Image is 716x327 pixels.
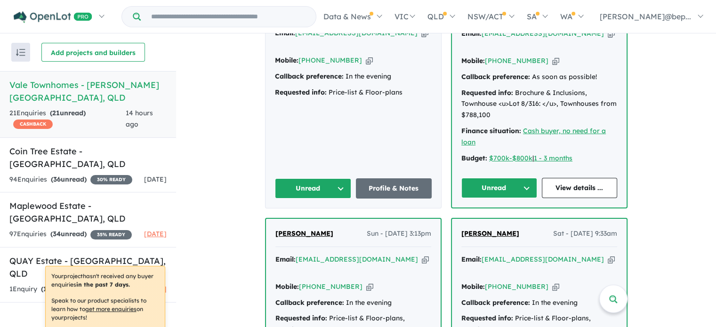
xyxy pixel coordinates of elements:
img: sort.svg [16,49,25,56]
span: [PERSON_NAME] [275,229,333,238]
strong: ( unread) [50,230,87,238]
strong: ( unread) [41,285,73,293]
a: $700k-$800k [489,154,532,162]
div: | [461,153,617,164]
div: As soon as possible! [461,72,617,83]
div: 21 Enquir ies [9,108,126,130]
h5: Vale Townhomes - [PERSON_NAME][GEOGRAPHIC_DATA] , QLD [9,79,167,104]
a: View details ... [542,178,618,198]
strong: Finance situation: [461,127,521,135]
p: Speak to our product specialists to learn how to on your projects ! [51,296,159,322]
b: in the past 7 days. [76,281,130,288]
div: In the evening [461,297,617,309]
strong: Mobile: [275,56,298,64]
a: [PHONE_NUMBER] [298,56,362,64]
a: [PHONE_NUMBER] [299,282,362,291]
span: CASHBACK [13,120,53,129]
span: 1 [43,285,47,293]
button: Copy [608,255,615,264]
strong: Requested info: [461,314,513,322]
span: 21 [52,109,60,117]
u: get more enquiries [85,305,137,312]
a: [PHONE_NUMBER] [485,56,548,65]
span: 30 % READY [90,175,132,184]
span: 35 % READY [90,230,132,239]
strong: Mobile: [461,282,485,291]
h5: Coin Tree Estate - [GEOGRAPHIC_DATA] , QLD [9,145,167,170]
strong: ( unread) [51,175,87,183]
span: 36 [53,175,61,183]
button: Unread [275,178,351,199]
span: [DATE] [144,175,167,183]
div: Price-list & Floor-plans [275,87,432,98]
span: [PERSON_NAME] [461,229,519,238]
button: Unread [461,178,537,198]
button: Copy [552,56,559,66]
a: Profile & Notes [356,178,432,199]
a: [EMAIL_ADDRESS][DOMAIN_NAME] [482,255,604,263]
button: Copy [366,56,373,65]
strong: Requested info: [275,314,327,322]
div: Brochure & Inclusions, Townhouse <u>Lot 8/316: </u>, Townhouses from $788,100 [461,88,617,121]
a: [PHONE_NUMBER] [485,282,548,291]
div: In the evening [275,297,431,309]
input: Try estate name, suburb, builder or developer [143,7,314,27]
a: 1 - 3 months [534,154,572,162]
span: 14 hours ago [126,109,153,128]
strong: Email: [461,29,482,38]
div: 97 Enquir ies [9,229,132,240]
strong: Mobile: [461,56,485,65]
div: 1 Enquir y [9,284,118,295]
strong: ( unread) [50,109,86,117]
strong: Requested info: [275,88,327,96]
h5: Maplewood Estate - [GEOGRAPHIC_DATA] , QLD [9,199,167,225]
strong: Callback preference: [461,298,530,307]
strong: Email: [275,255,296,263]
strong: Callback preference: [275,298,344,307]
strong: Requested info: [461,88,513,97]
span: [DATE] [144,230,167,238]
strong: Budget: [461,154,487,162]
a: [EMAIL_ADDRESS][DOMAIN_NAME] [482,29,604,38]
a: [EMAIL_ADDRESS][DOMAIN_NAME] [296,255,418,263]
span: 34 [53,230,61,238]
h5: QUAY Estate - [GEOGRAPHIC_DATA] , QLD [9,255,167,280]
a: Cash buyer, no need for a loan [461,127,606,146]
a: [PERSON_NAME] [461,228,519,239]
span: Sun - [DATE] 3:13pm [367,228,431,239]
button: Copy [608,29,615,39]
strong: Callback preference: [275,72,344,80]
button: Copy [422,255,429,264]
a: [PERSON_NAME] [275,228,333,239]
strong: Mobile: [275,282,299,291]
button: Copy [366,282,373,292]
span: [PERSON_NAME]@bep... [600,12,691,21]
img: Openlot PRO Logo White [14,11,92,23]
button: Copy [552,282,559,292]
strong: Callback preference: [461,72,530,81]
div: 94 Enquir ies [9,174,132,185]
button: Add projects and builders [41,43,145,62]
strong: Email: [461,255,482,263]
div: In the evening [275,71,432,82]
p: Your project hasn't received any buyer enquiries [51,272,159,289]
span: Sat - [DATE] 9:33am [553,228,617,239]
